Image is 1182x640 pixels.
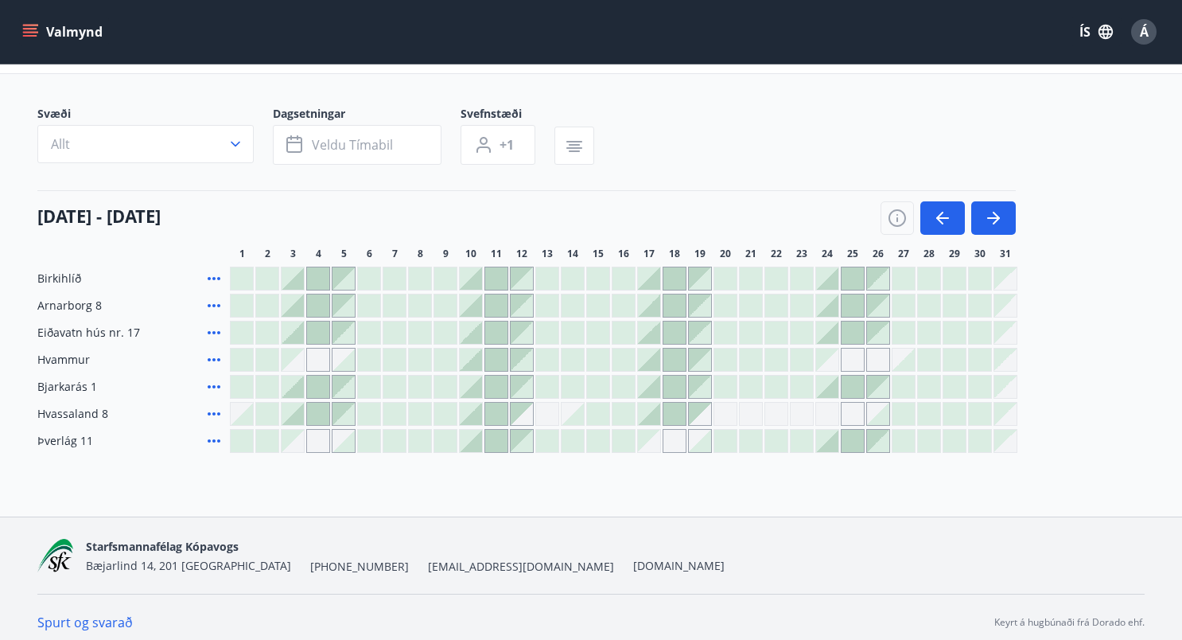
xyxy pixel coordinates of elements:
div: Gráir dagar eru ekki bókanlegir [281,348,305,372]
span: 8 [418,248,423,260]
span: 24 [822,248,833,260]
span: 1 [239,248,245,260]
span: Svefnstæði [461,106,554,125]
div: Gráir dagar eru ekki bókanlegir [535,402,559,426]
img: x5MjQkxwhnYn6YREZUTEa9Q4KsBUeQdWGts9Dj4O.png [37,539,73,573]
span: Arnarborg 8 [37,298,102,314]
div: Gráir dagar eru ekki bókanlegir [637,429,661,453]
span: Starfsmannafélag Kópavogs [86,539,239,554]
div: Gráir dagar eru ekki bókanlegir [993,267,1017,291]
div: Gráir dagar eru ekki bókanlegir [510,402,534,426]
span: 20 [720,248,731,260]
span: 12 [516,248,527,260]
span: 5 [341,248,347,260]
button: Allt [37,125,254,163]
span: Á [1140,23,1149,41]
span: Allt [51,135,70,153]
span: 16 [618,248,629,260]
div: Gráir dagar eru ekki bókanlegir [306,348,330,372]
button: +1 [461,125,535,165]
span: 18 [669,248,680,260]
span: 19 [694,248,706,260]
div: Gráir dagar eru ekki bókanlegir [815,348,839,372]
div: Gráir dagar eru ekki bókanlegir [993,375,1017,399]
div: Gráir dagar eru ekki bókanlegir [306,429,330,453]
button: Á [1125,13,1163,51]
span: 27 [898,248,909,260]
span: 22 [771,248,782,260]
button: menu [19,18,109,46]
div: Gráir dagar eru ekki bókanlegir [866,348,890,372]
span: 30 [974,248,986,260]
div: Gráir dagar eru ekki bókanlegir [815,402,839,426]
span: 13 [542,248,553,260]
span: 21 [745,248,756,260]
div: Gráir dagar eru ekki bókanlegir [993,294,1017,318]
div: Gráir dagar eru ekki bókanlegir [841,402,865,426]
button: ÍS [1071,18,1122,46]
span: Dagsetningar [273,106,461,125]
div: Gráir dagar eru ekki bókanlegir [281,429,305,453]
span: 7 [392,248,398,260]
span: Hvassaland 8 [37,406,108,422]
div: Gráir dagar eru ekki bókanlegir [993,321,1017,345]
div: Gráir dagar eru ekki bókanlegir [993,402,1017,426]
span: 6 [367,248,372,260]
a: Spurt og svarað [37,614,133,631]
div: Gráir dagar eru ekki bókanlegir [764,402,788,426]
span: Hvammur [37,352,90,368]
span: 2 [265,248,270,260]
button: Veldu tímabil [273,125,441,165]
span: 14 [567,248,578,260]
span: 3 [290,248,296,260]
span: Bæjarlind 14, 201 [GEOGRAPHIC_DATA] [86,558,291,573]
div: Gráir dagar eru ekki bókanlegir [841,348,865,372]
span: Þverlág 11 [37,433,93,449]
span: Veldu tímabil [312,136,393,154]
span: Svæði [37,106,273,125]
div: Gráir dagar eru ekki bókanlegir [993,348,1017,372]
span: Birkihlíð [37,271,81,287]
span: 10 [465,248,476,260]
span: 29 [949,248,960,260]
span: 25 [847,248,858,260]
span: 31 [1000,248,1011,260]
span: 26 [873,248,884,260]
div: Gráir dagar eru ekki bókanlegir [993,429,1017,453]
span: 4 [316,248,321,260]
div: Gráir dagar eru ekki bókanlegir [790,402,814,426]
span: 28 [923,248,935,260]
span: [PHONE_NUMBER] [310,559,409,575]
div: Gráir dagar eru ekki bókanlegir [688,402,712,426]
span: 11 [491,248,502,260]
span: 9 [443,248,449,260]
span: 15 [593,248,604,260]
div: Gráir dagar eru ekki bókanlegir [713,402,737,426]
span: +1 [500,136,514,154]
p: Keyrt á hugbúnaði frá Dorado ehf. [994,615,1145,630]
span: Eiðavatn hús nr. 17 [37,325,140,341]
h4: [DATE] - [DATE] [37,204,161,228]
span: [EMAIL_ADDRESS][DOMAIN_NAME] [428,559,614,575]
span: 23 [796,248,807,260]
a: [DOMAIN_NAME] [633,558,725,573]
div: Gráir dagar eru ekki bókanlegir [663,429,686,453]
div: Gráir dagar eru ekki bókanlegir [739,402,763,426]
span: 17 [643,248,655,260]
span: Bjarkarás 1 [37,379,97,395]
